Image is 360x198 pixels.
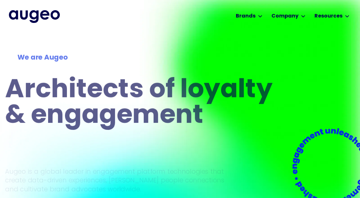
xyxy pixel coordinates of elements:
img: Augeo's full logo in midnight blue. [9,10,60,23]
div: Company [271,12,299,20]
div: Brands [236,12,256,20]
a: home [9,10,60,23]
div: We are Augeo [18,53,268,63]
h1: Architects of loyalty & engagement [5,78,280,129]
p: Augeo is a global leader in engagement platform technologies that create data-driven experiences,... [5,167,224,194]
div: Resources [314,12,342,20]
